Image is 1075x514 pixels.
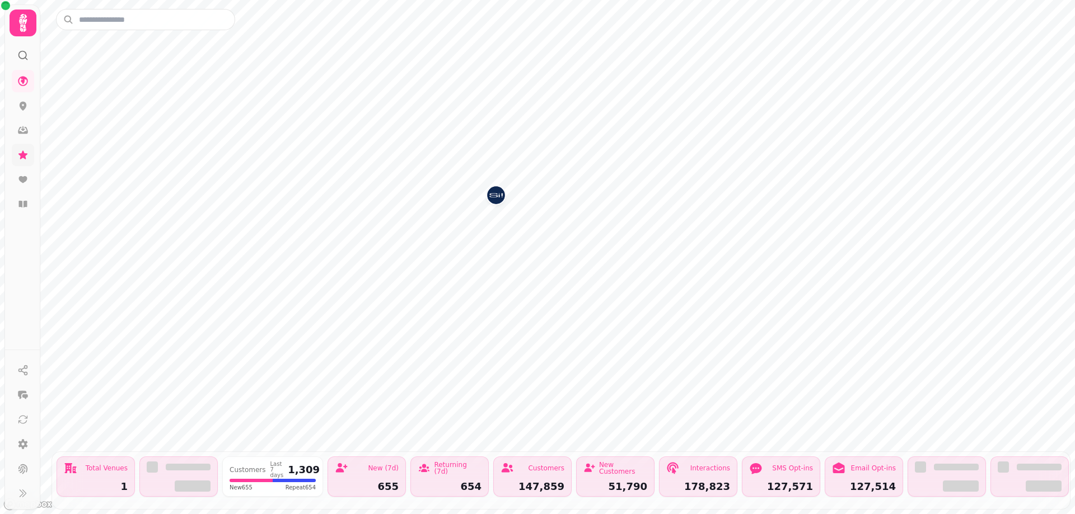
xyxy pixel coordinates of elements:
a: Mapbox logo [3,498,53,511]
div: New (7d) [368,465,399,471]
div: Customers [230,466,266,473]
div: 127,514 [832,482,896,492]
div: 178,823 [666,482,730,492]
div: Last 7 days [270,461,284,478]
div: 127,571 [749,482,813,492]
div: Customers [528,465,564,471]
div: Returning (7d) [434,461,482,475]
div: 147,859 [501,482,564,492]
div: Email Opt-ins [851,465,896,471]
button: Si! [487,186,505,204]
div: Total Venues [86,465,128,471]
div: 655 [335,482,399,492]
div: 1,309 [288,465,320,475]
div: 51,790 [583,482,647,492]
div: 1 [64,482,128,492]
span: New 655 [230,483,253,492]
div: Map marker [487,186,505,208]
div: 654 [418,482,482,492]
div: New Customers [599,461,647,475]
span: Repeat 654 [286,483,316,492]
div: SMS Opt-ins [772,465,813,471]
div: Interactions [690,465,730,471]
